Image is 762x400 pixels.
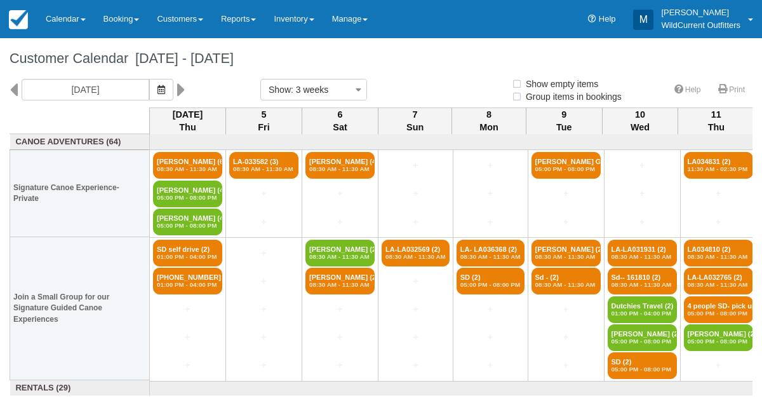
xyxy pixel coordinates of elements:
span: Help [599,14,616,24]
a: + [457,359,525,372]
a: + [229,331,298,344]
a: LA-033582 (3)08:30 AM - 11:30 AM [229,152,298,179]
a: + [457,216,525,229]
a: Rentals (29) [13,382,147,394]
a: + [531,187,601,200]
em: 08:30 AM - 11:30 AM [612,281,673,289]
a: + [457,187,525,200]
button: Show: 3 weeks [260,79,367,100]
th: 7 Sun [378,107,452,134]
a: + [608,187,677,200]
a: SD (2)05:00 PM - 08:00 PM [457,268,525,294]
em: 08:30 AM - 11:30 AM [309,165,371,173]
a: + [531,359,601,372]
a: [PHONE_NUMBER] (2)01:00 PM - 04:00 PM [153,268,222,294]
a: + [684,216,753,229]
a: + [531,331,601,344]
em: 05:00 PM - 08:00 PM [688,310,749,317]
a: LA-LA031931 (2)08:30 AM - 11:30 AM [608,240,677,266]
a: + [229,275,298,288]
a: + [457,159,525,172]
em: 05:00 PM - 08:00 PM [688,338,749,345]
a: LA-LA032765 (2)08:30 AM - 11:30 AM [684,268,753,294]
a: + [608,159,677,172]
a: + [229,303,298,316]
a: LA034810 (2)08:30 AM - 11:30 AM [684,240,753,266]
em: 08:30 AM - 11:30 AM [535,253,597,261]
a: + [608,216,677,229]
em: 05:00 PM - 08:00 PM [460,281,521,289]
a: Help [667,81,709,99]
a: + [153,331,222,344]
a: [PERSON_NAME] (4)05:00 PM - 08:00 PM [153,181,222,207]
a: Dutchies Travel (2)01:00 PM - 04:00 PM [608,296,677,323]
label: Show empty items [511,74,606,93]
a: LA034831 (2)11:30 AM - 02:30 PM [684,152,753,179]
a: LA- LA036368 (2)08:30 AM - 11:30 AM [457,240,525,266]
a: + [457,303,525,316]
em: 08:30 AM - 11:30 AM [612,253,673,261]
em: 01:00 PM - 04:00 PM [157,253,218,261]
a: + [531,216,601,229]
span: Show [269,85,291,95]
a: + [229,247,298,260]
th: 9 Tue [526,107,602,134]
span: [DATE] - [DATE] [128,50,234,66]
a: + [153,303,222,316]
a: [PERSON_NAME] Garden (4)05:00 PM - 08:00 PM [531,152,601,179]
a: + [229,359,298,372]
th: 8 Mon [452,107,526,134]
a: [PERSON_NAME] (2)08:30 AM - 11:30 AM [305,240,375,266]
a: + [382,216,450,229]
a: + [382,275,450,288]
a: Sd - (2)08:30 AM - 11:30 AM [531,268,601,294]
th: Join a Small Group for our Signature Guided Canoe Experiences [10,237,150,380]
i: Help [588,15,596,24]
img: checkfront-main-nav-mini-logo.png [9,10,28,29]
em: 08:30 AM - 11:30 AM [535,281,597,289]
em: 01:00 PM - 04:00 PM [157,281,218,289]
a: + [382,359,450,372]
th: 6 Sat [302,107,378,134]
th: 10 Wed [602,107,678,134]
div: M [633,10,653,30]
a: [PERSON_NAME] (6)08:30 AM - 11:30 AM [153,152,222,179]
em: 05:00 PM - 08:00 PM [612,366,673,373]
a: [PERSON_NAME] (2)08:30 AM - 11:30 AM [531,240,601,266]
a: [PERSON_NAME] (4)08:30 AM - 11:30 AM [305,152,375,179]
em: 11:30 AM - 02:30 PM [688,165,749,173]
span: Show empty items [511,79,608,88]
a: + [382,331,450,344]
th: 11 Thu [678,107,754,134]
a: LA-LA032569 (2)08:30 AM - 11:30 AM [382,240,450,266]
em: 08:30 AM - 11:30 AM [157,165,218,173]
em: 08:30 AM - 11:30 AM [385,253,446,261]
a: Canoe Adventures (64) [13,136,147,148]
em: 08:30 AM - 11:30 AM [309,281,371,289]
label: Group items in bookings [511,87,630,106]
a: Sd-- 161810 (2)08:30 AM - 11:30 AM [608,268,677,294]
a: + [229,216,298,229]
em: 05:00 PM - 08:00 PM [157,194,218,202]
a: 4 people SD- pick up (3)05:00 PM - 08:00 PM [684,296,753,323]
th: Signature Canoe Experience- Private [10,150,150,237]
a: + [457,331,525,344]
a: [PERSON_NAME] (4)05:00 PM - 08:00 PM [153,209,222,235]
em: 05:00 PM - 08:00 PM [535,165,597,173]
a: + [229,187,298,200]
a: + [531,303,601,316]
a: + [382,187,450,200]
p: WildCurrent Outfitters [661,19,740,32]
a: Print [711,81,752,99]
p: [PERSON_NAME] [661,6,740,19]
a: + [153,359,222,372]
em: 08:30 AM - 11:30 AM [460,253,521,261]
a: + [305,303,375,316]
a: [PERSON_NAME] (2)05:00 PM - 08:00 PM [684,324,753,351]
th: [DATE] Thu [150,107,226,134]
a: + [684,187,753,200]
em: 08:30 AM - 11:30 AM [688,281,749,289]
a: SD self drive (2)01:00 PM - 04:00 PM [153,240,222,266]
a: + [305,359,375,372]
a: + [305,216,375,229]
